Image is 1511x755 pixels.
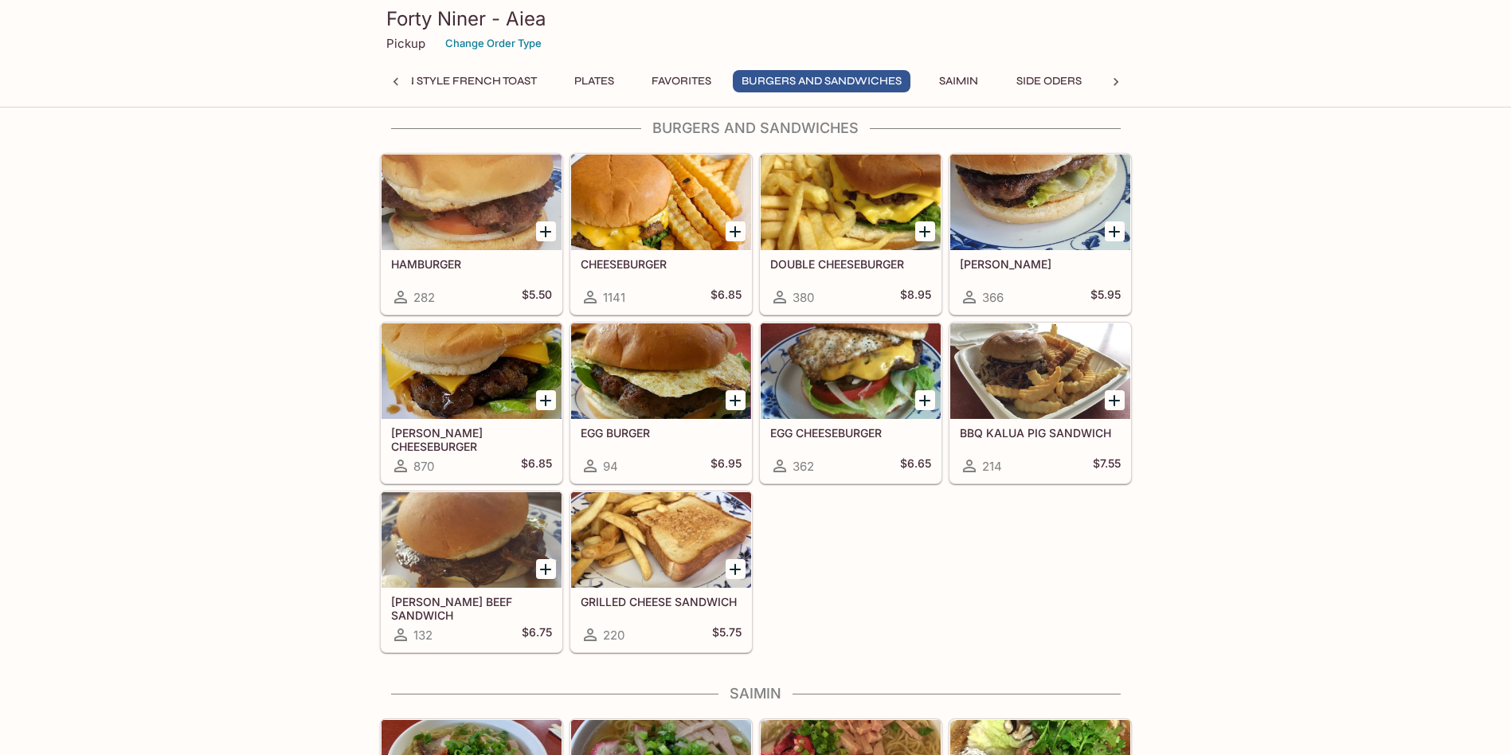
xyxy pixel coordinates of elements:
[1093,456,1121,475] h5: $7.55
[581,257,742,271] h5: CHEESEBURGER
[570,323,752,483] a: EGG BURGER94$6.95
[571,155,751,250] div: CHEESEBURGER
[391,595,552,621] h5: [PERSON_NAME] BEEF SANDWICH
[581,595,742,608] h5: GRILLED CHEESE SANDWICH
[915,390,935,410] button: Add EGG CHEESEBURGER
[391,257,552,271] h5: HAMBURGER
[793,290,814,305] span: 380
[726,390,746,410] button: Add EGG BURGER
[1105,221,1125,241] button: Add TERI BURGER
[915,221,935,241] button: Add DOUBLE CHEESEBURGER
[950,155,1130,250] div: TERI BURGER
[536,221,556,241] button: Add HAMBURGER
[382,155,562,250] div: HAMBURGER
[522,288,552,307] h5: $5.50
[558,70,630,92] button: Plates
[760,323,941,483] a: EGG CHEESEBURGER362$6.65
[726,559,746,579] button: Add GRILLED CHEESE SANDWICH
[522,625,552,644] h5: $6.75
[413,290,435,305] span: 282
[382,323,562,419] div: TERI CHEESEBURGER
[413,459,434,474] span: 870
[381,154,562,315] a: HAMBURGER282$5.50
[770,257,931,271] h5: DOUBLE CHEESEBURGER
[571,492,751,588] div: GRILLED CHEESE SANDWICH
[770,426,931,440] h5: EGG CHEESEBURGER
[1090,288,1121,307] h5: $5.95
[950,323,1130,419] div: BBQ KALUA PIG SANDWICH
[982,459,1002,474] span: 214
[581,426,742,440] h5: EGG BURGER
[761,323,941,419] div: EGG CHEESEBURGER
[923,70,995,92] button: Saimin
[793,459,814,474] span: 362
[381,323,562,483] a: [PERSON_NAME] CHEESEBURGER870$6.85
[712,625,742,644] h5: $5.75
[570,154,752,315] a: CHEESEBURGER1141$6.85
[603,628,624,643] span: 220
[571,323,751,419] div: EGG BURGER
[900,288,931,307] h5: $8.95
[900,456,931,475] h5: $6.65
[391,426,552,452] h5: [PERSON_NAME] CHEESEBURGER
[733,70,910,92] button: Burgers and Sandwiches
[710,456,742,475] h5: $6.95
[570,491,752,652] a: GRILLED CHEESE SANDWICH220$5.75
[349,70,546,92] button: Hawaiian Style French Toast
[1105,390,1125,410] button: Add BBQ KALUA PIG SANDWICH
[386,6,1125,31] h3: Forty Niner - Aiea
[949,154,1131,315] a: [PERSON_NAME]366$5.95
[761,155,941,250] div: DOUBLE CHEESEBURGER
[982,290,1004,305] span: 366
[949,323,1131,483] a: BBQ KALUA PIG SANDWICH214$7.55
[726,221,746,241] button: Add CHEESEBURGER
[536,559,556,579] button: Add TERI BEEF SANDWICH
[960,257,1121,271] h5: [PERSON_NAME]
[960,426,1121,440] h5: BBQ KALUA PIG SANDWICH
[438,31,549,56] button: Change Order Type
[380,119,1132,137] h4: Burgers and Sandwiches
[1008,70,1090,92] button: Side Oders
[710,288,742,307] h5: $6.85
[603,459,618,474] span: 94
[760,154,941,315] a: DOUBLE CHEESEBURGER380$8.95
[386,36,425,51] p: Pickup
[413,628,433,643] span: 132
[521,456,552,475] h5: $6.85
[603,290,625,305] span: 1141
[381,491,562,652] a: [PERSON_NAME] BEEF SANDWICH132$6.75
[382,492,562,588] div: TERI BEEF SANDWICH
[643,70,720,92] button: Favorites
[536,390,556,410] button: Add TERI CHEESEBURGER
[380,685,1132,702] h4: Saimin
